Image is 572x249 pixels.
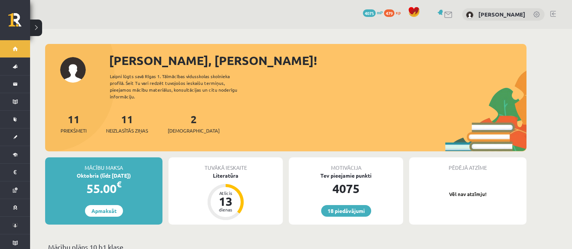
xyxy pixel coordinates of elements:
a: [PERSON_NAME] [478,11,525,18]
div: 4075 [289,180,403,198]
a: Apmaksāt [85,205,123,217]
div: Tuvākā ieskaite [168,157,283,172]
span: € [117,179,121,190]
div: Laipni lūgts savā Rīgas 1. Tālmācības vidusskolas skolnieka profilā. Šeit Tu vari redzēt tuvojošo... [110,73,250,100]
a: Literatūra Atlicis 13 dienas [168,172,283,221]
img: Diana Aleksandrova [466,11,473,19]
div: dienas [214,207,237,212]
a: 18 piedāvājumi [321,205,371,217]
div: Literatūra [168,172,283,180]
div: [PERSON_NAME], [PERSON_NAME]! [109,51,526,69]
span: 479 [384,9,394,17]
span: mP [377,9,383,15]
div: 55.00 [45,180,162,198]
span: 4075 [363,9,376,17]
a: 11Neizlasītās ziņas [106,112,148,134]
span: Neizlasītās ziņas [106,127,148,134]
div: Atlicis [214,191,237,195]
a: 2[DEMOGRAPHIC_DATA] [168,112,220,134]
span: xp [396,9,401,15]
a: 11Priekšmeti [61,112,86,134]
div: 13 [214,195,237,207]
span: Priekšmeti [61,127,86,134]
a: Rīgas 1. Tālmācības vidusskola [8,13,30,32]
div: Motivācija [289,157,403,172]
div: Oktobris (līdz [DATE]) [45,172,162,180]
span: [DEMOGRAPHIC_DATA] [168,127,220,134]
div: Mācību maksa [45,157,162,172]
p: Vēl nav atzīmju! [413,190,523,198]
a: 479 xp [384,9,404,15]
div: Tev pieejamie punkti [289,172,403,180]
a: 4075 mP [363,9,383,15]
div: Pēdējā atzīme [409,157,526,172]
